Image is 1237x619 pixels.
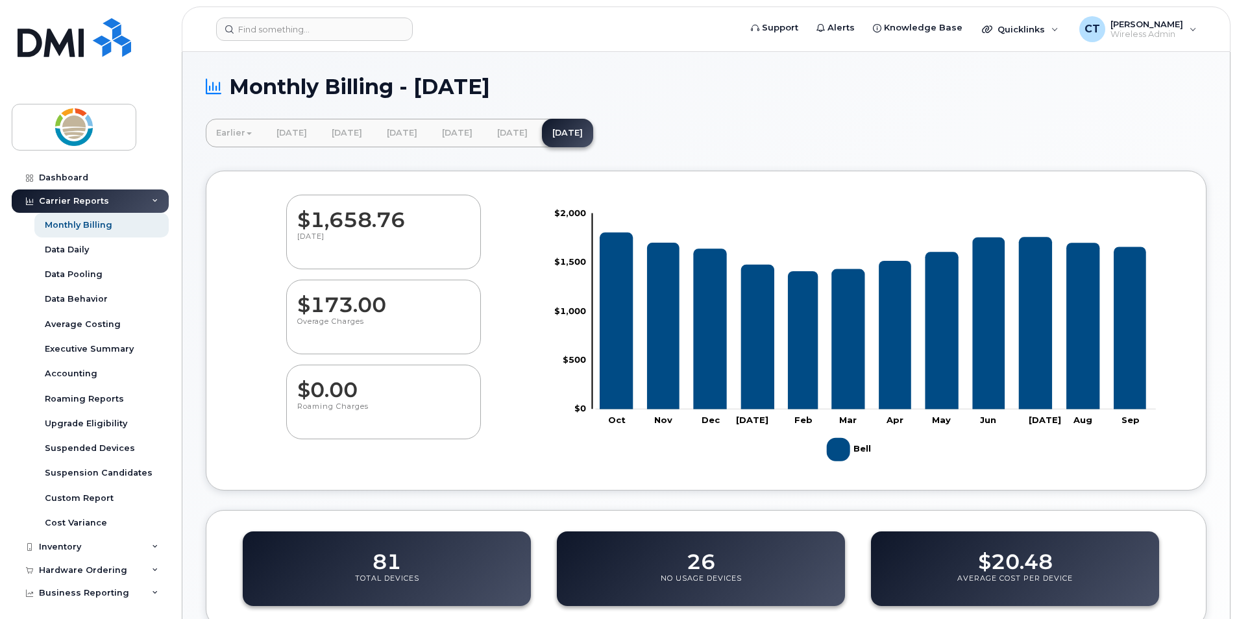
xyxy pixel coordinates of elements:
[980,415,996,425] tspan: Jun
[266,119,317,147] a: [DATE]
[554,207,1157,466] g: Chart
[827,433,874,467] g: Bell
[736,415,768,425] tspan: [DATE]
[554,207,586,217] tspan: $2,000
[297,317,470,340] p: Overage Charges
[1029,415,1061,425] tspan: [DATE]
[827,433,874,467] g: Legend
[297,402,470,425] p: Roaming Charges
[297,232,470,255] p: [DATE]
[297,365,470,402] dd: $0.00
[1121,415,1140,425] tspan: Sep
[574,403,586,413] tspan: $0
[206,119,262,147] a: Earlier
[355,574,419,597] p: Total Devices
[297,195,470,232] dd: $1,658.76
[978,537,1053,574] dd: $20.48
[932,415,951,425] tspan: May
[608,415,626,425] tspan: Oct
[373,537,401,574] dd: 81
[886,415,903,425] tspan: Apr
[701,415,720,425] tspan: Dec
[1073,415,1092,425] tspan: Aug
[542,119,593,147] a: [DATE]
[297,280,470,317] dd: $173.00
[554,305,586,315] tspan: $1,000
[563,354,586,365] tspan: $500
[321,119,373,147] a: [DATE]
[432,119,483,147] a: [DATE]
[376,119,428,147] a: [DATE]
[794,415,813,425] tspan: Feb
[600,232,1146,409] g: Bell
[554,256,586,267] tspan: $1,500
[839,415,857,425] tspan: Mar
[654,415,672,425] tspan: Nov
[206,75,1206,98] h1: Monthly Billing - [DATE]
[687,537,715,574] dd: 26
[957,574,1073,597] p: Average Cost Per Device
[487,119,538,147] a: [DATE]
[661,574,742,597] p: No Usage Devices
